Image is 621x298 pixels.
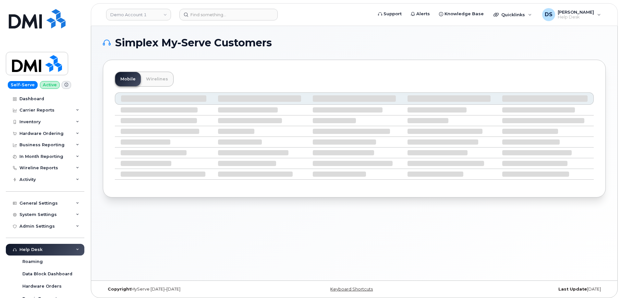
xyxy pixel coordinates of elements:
strong: Copyright [108,287,131,292]
a: Mobile [115,72,141,86]
div: MyServe [DATE]–[DATE] [103,287,271,292]
div: [DATE] [438,287,606,292]
strong: Last Update [558,287,587,292]
a: Wirelines [141,72,173,86]
a: Keyboard Shortcuts [330,287,373,292]
span: Simplex My-Serve Customers [115,38,272,48]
